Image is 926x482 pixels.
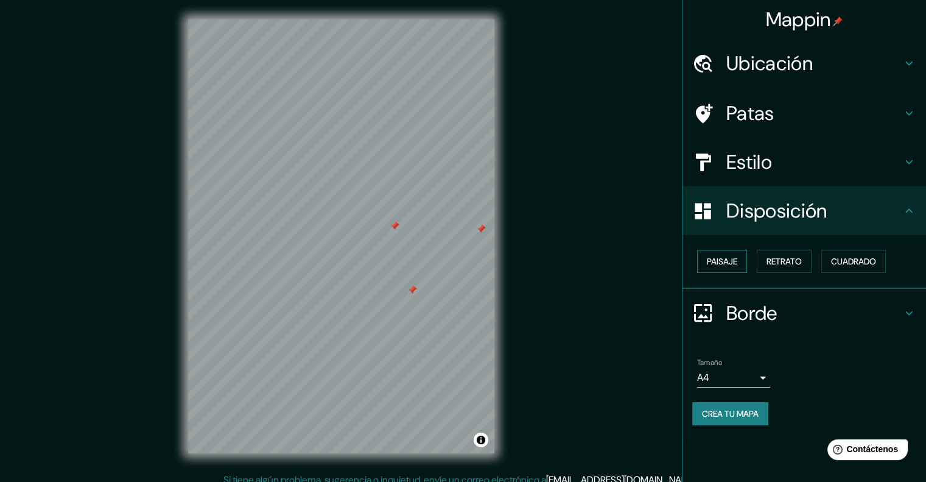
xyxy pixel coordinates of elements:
div: Disposición [682,186,926,235]
div: Estilo [682,138,926,186]
button: Retrato [757,250,812,273]
iframe: Lanzador de widgets de ayuda [818,434,913,469]
font: Disposición [726,198,827,224]
button: Cuadrado [821,250,886,273]
font: Mappin [766,7,831,32]
div: Borde [682,289,926,338]
div: A4 [697,368,770,388]
font: Borde [726,300,777,326]
button: Crea tu mapa [692,402,768,425]
font: A4 [697,371,709,384]
font: Patas [726,101,774,126]
button: Activar o desactivar atribución [474,433,488,447]
img: pin-icon.png [833,16,843,26]
font: Cuadrado [831,256,876,267]
div: Patas [682,89,926,138]
font: Ubicación [726,51,813,76]
font: Paisaje [707,256,737,267]
div: Ubicación [682,39,926,88]
font: Estilo [726,149,772,175]
font: Retrato [766,256,802,267]
canvas: Mapa [188,19,494,453]
button: Paisaje [697,250,747,273]
font: Tamaño [697,358,722,367]
font: Crea tu mapa [702,408,759,419]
